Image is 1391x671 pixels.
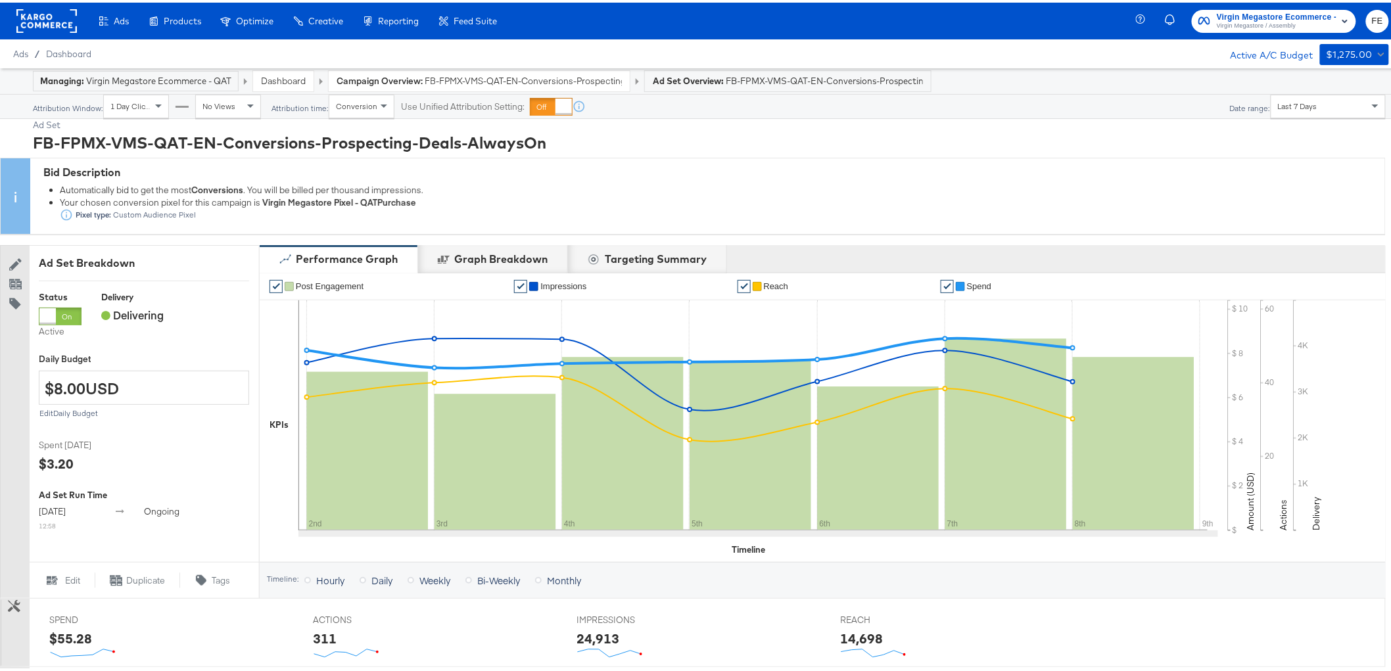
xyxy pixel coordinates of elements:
[1217,8,1336,22] span: Virgin Megastore Ecommerce - QAT
[1245,470,1257,528] text: Amount (USD)
[39,486,249,499] div: Ad Set Run Time
[126,572,165,584] span: Duplicate
[1229,101,1271,110] div: Date range:
[605,249,707,264] div: Targeting Summary
[732,541,766,553] div: Timeline
[76,208,111,218] strong: Pixel type:
[110,99,153,108] span: 1 Day Clicks
[212,572,230,584] span: Tags
[39,323,82,335] label: Active
[29,570,95,586] button: Edit
[73,208,197,218] div: Custom Audience Pixel
[49,611,148,624] span: SPEND
[726,72,923,85] span: FB-FPMX-VMS-QAT-EN-Conversions-Prospecting-Deals-AlwaysOn
[270,416,289,428] div: KPIs
[32,101,103,110] div: Attribution Window:
[738,277,751,290] a: ✔
[840,626,883,645] div: 14,698
[114,13,129,24] span: Ads
[514,277,527,290] a: ✔
[1366,7,1389,30] button: FE
[547,571,581,584] span: Monthly
[49,626,92,645] div: $55.28
[65,572,80,584] span: Edit
[764,279,789,289] span: Reach
[296,249,398,264] div: Performance Graph
[313,611,412,624] span: ACTIONS
[180,570,246,586] button: Tags
[101,305,164,319] span: Delivering
[261,72,306,84] a: Dashboard
[425,72,622,85] span: FB-FPMX-VMS-QAT-EN-Conversions-Prospecting-Deals-AlwaysOn
[13,46,28,57] span: Ads
[270,277,283,290] a: ✔
[1217,41,1313,61] div: Active A/C Budget
[39,289,82,301] div: Status
[653,73,724,83] strong: Ad Set Overview:
[1327,44,1373,60] div: $1,275.00
[39,451,74,471] div: $3.20
[39,350,249,363] label: Daily Budget
[1320,41,1389,62] button: $1,275.00
[33,129,1386,151] div: FB-FPMX-VMS-QAT-EN-Conversions-Prospecting-Deals-AlwaysOn
[477,571,520,584] span: Bi-Weekly
[540,279,586,289] span: Impressions
[39,406,249,415] div: Edit Daily Budget
[1278,497,1290,528] text: Actions
[164,13,201,24] span: Products
[60,182,1379,195] div: Automatically bid to get the most . You will be billed per thousand impressions.
[337,72,423,84] strong: Campaign Overview:
[308,13,343,24] span: Creative
[271,101,329,110] div: Attribution time:
[191,182,243,194] strong: Conversions
[28,46,46,57] span: /
[101,289,164,301] div: Delivery
[1371,11,1384,26] span: FE
[39,503,66,515] span: [DATE]
[46,46,91,57] a: Dashboard
[43,162,1379,177] div: Bid Description
[39,519,56,528] sub: 12:58
[144,503,179,515] span: ongoing
[39,253,249,268] div: Ad Set Breakdown
[1217,18,1336,29] span: Virgin Megastore / Assembly
[33,116,1386,129] div: Ad Set
[401,98,525,110] label: Use Unified Attribution Setting:
[337,72,622,84] a: Campaign Overview: FB-FPMX-VMS-QAT-EN-Conversions-Prospecting-Deals-AlwaysOn
[313,626,337,645] div: 311
[1278,99,1317,108] span: Last 7 Days
[378,13,419,24] span: Reporting
[577,611,675,624] span: IMPRESSIONS
[840,611,939,624] span: REACH
[577,626,619,645] div: 24,913
[336,99,377,108] span: Conversion
[266,572,299,581] div: Timeline:
[236,13,273,24] span: Optimize
[454,249,548,264] div: Graph Breakdown
[60,194,1379,220] div: Your chosen conversion pixel for this campaign is
[454,13,497,24] span: Feed Suite
[316,571,344,584] span: Hourly
[419,571,450,584] span: Weekly
[202,99,235,108] span: No Views
[941,277,954,290] a: ✔
[95,570,180,586] button: Duplicate
[967,279,992,289] span: Spend
[371,571,392,584] span: Daily
[296,279,364,289] span: Post Engagement
[1192,7,1356,30] button: Virgin Megastore Ecommerce - QATVirgin Megastore / Assembly
[40,73,84,83] strong: Managing:
[1311,494,1323,528] text: Delivery
[262,194,416,206] strong: Virgin Megastore Pixel - QAT Purchase
[39,436,137,449] span: Spent [DATE]
[40,72,231,85] div: Virgin Megastore Ecommerce - QAT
